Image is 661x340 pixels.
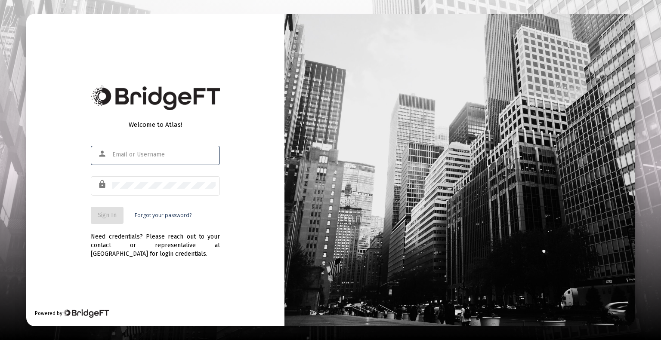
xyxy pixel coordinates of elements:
div: Powered by [35,309,108,318]
mat-icon: person [98,149,108,159]
img: Bridge Financial Technology Logo [91,86,220,110]
img: Bridge Financial Technology Logo [63,309,108,318]
button: Sign In [91,207,124,224]
a: Forgot your password? [135,211,192,220]
div: Welcome to Atlas! [91,120,220,129]
span: Sign In [98,211,117,219]
input: Email or Username [112,151,216,158]
mat-icon: lock [98,179,108,190]
div: Need credentials? Please reach out to your contact or representative at [GEOGRAPHIC_DATA] for log... [91,224,220,258]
